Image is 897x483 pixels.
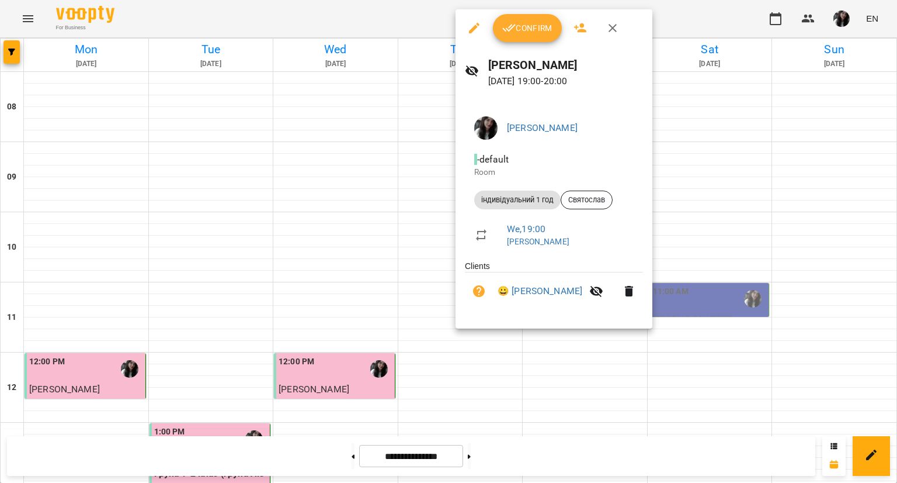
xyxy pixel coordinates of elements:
span: індивідуальний 1 год [474,195,561,205]
div: Святослав [561,191,613,209]
span: Святослав [561,195,612,205]
a: [PERSON_NAME] [507,237,569,246]
span: - default [474,154,511,165]
p: [DATE] 19:00 - 20:00 [488,74,643,88]
a: We , 19:00 [507,223,545,234]
a: 😀 [PERSON_NAME] [498,284,582,298]
ul: Clients [465,260,643,315]
p: Room [474,167,634,178]
span: Confirm [502,21,552,35]
img: d9ea9a7fe13608e6f244c4400442cb9c.jpg [474,116,498,140]
button: Unpaid. Bill the attendance? [465,277,493,305]
button: Confirm [493,14,562,42]
h6: [PERSON_NAME] [488,56,643,74]
a: [PERSON_NAME] [507,122,578,133]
